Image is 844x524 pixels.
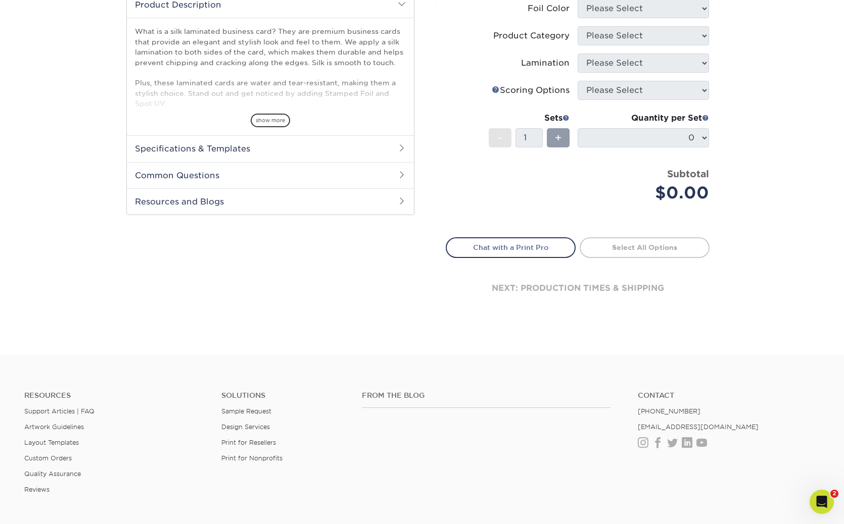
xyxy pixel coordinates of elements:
[251,114,290,127] span: show more
[24,454,72,462] a: Custom Orders
[24,391,206,400] h4: Resources
[24,407,95,415] a: Support Articles | FAQ
[221,423,270,431] a: Design Services
[24,470,81,478] a: Quality Assurance
[127,135,414,162] h2: Specifications & Templates
[221,407,271,415] a: Sample Request
[446,237,576,257] a: Chat with a Print Pro
[578,112,709,124] div: Quantity per Set
[528,3,570,15] div: Foil Color
[221,454,283,462] a: Print for Nonprofits
[127,188,414,215] h2: Resources and Blogs
[638,423,759,431] a: [EMAIL_ADDRESS][DOMAIN_NAME]
[830,490,838,498] span: 2
[585,181,709,205] div: $0.00
[493,30,570,42] div: Product Category
[580,237,710,257] a: Select All Options
[489,112,570,124] div: Sets
[362,391,611,400] h4: From the Blog
[24,423,84,431] a: Artwork Guidelines
[521,57,570,69] div: Lamination
[24,486,50,493] a: Reviews
[221,439,276,446] a: Print for Resellers
[638,407,700,415] a: [PHONE_NUMBER]
[555,130,561,145] span: +
[135,26,406,191] p: What is a silk laminated business card? They are premium business cards that provide an elegant a...
[127,162,414,188] h2: Common Questions
[446,258,710,319] div: next: production times & shipping
[667,168,709,179] strong: Subtotal
[638,391,820,400] a: Contact
[498,130,502,145] span: -
[810,490,834,514] iframe: Intercom live chat
[221,391,347,400] h4: Solutions
[492,84,570,96] div: Scoring Options
[24,439,79,446] a: Layout Templates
